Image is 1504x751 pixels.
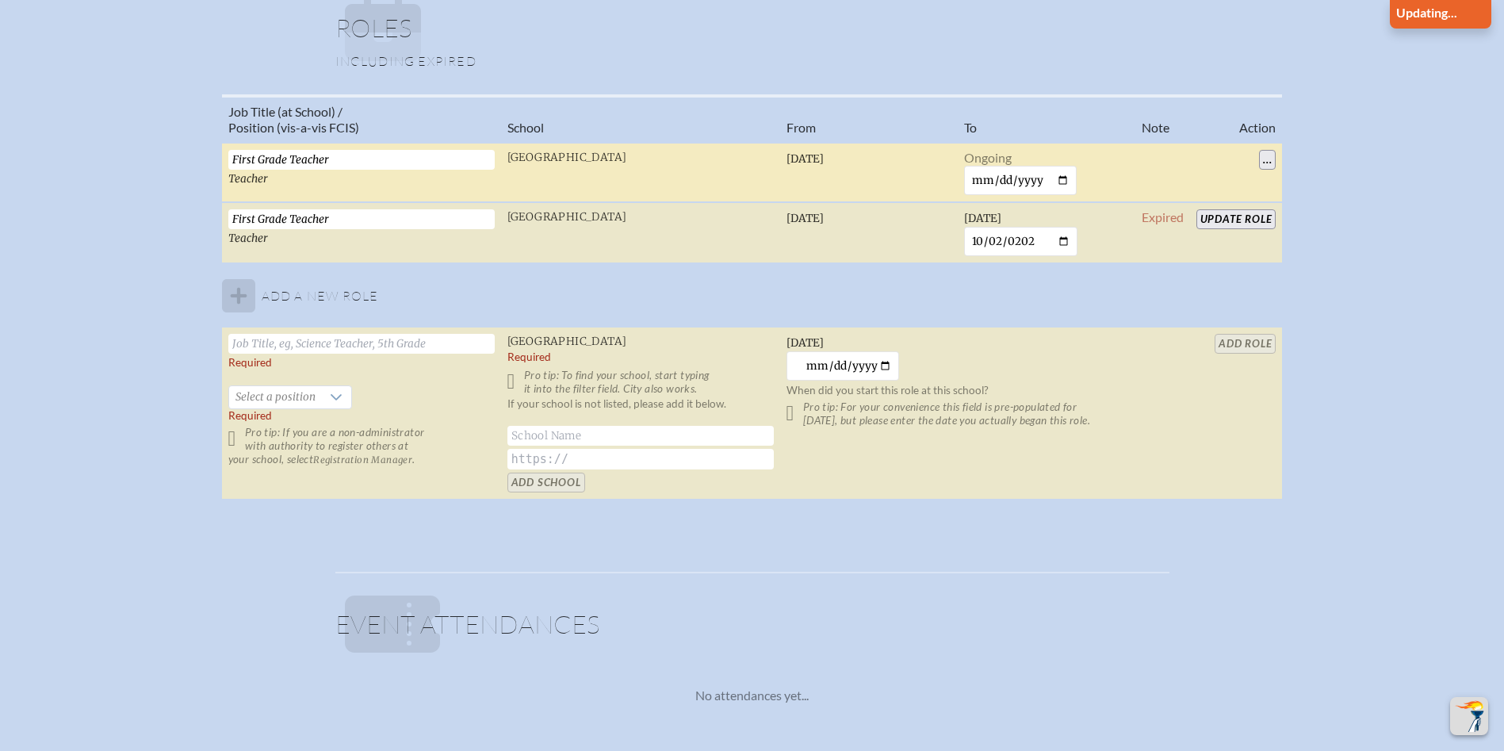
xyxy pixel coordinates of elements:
p: Pro tip: To find your school, start typing it into the filter field. City also works. [507,369,774,396]
label: Required [507,351,551,364]
label: If your school is not listed, please add it below. [507,397,726,424]
th: Note [1135,96,1190,143]
th: Job Title (at School) / Position (vis-a-vis FCIS) [222,96,501,143]
span: [GEOGRAPHIC_DATA] [507,210,627,224]
span: Select a position [229,386,322,408]
input: Job Title, eg, Science Teacher, 5th Grade [228,334,495,354]
input: School Name [507,426,774,446]
th: School [501,96,780,143]
th: From [780,96,958,143]
th: Action [1190,96,1283,143]
h1: Event Attendances [335,611,1169,649]
input: https:// [507,449,774,469]
b: Updating... [1396,5,1457,20]
p: Pro tip: For your convenience this field is pre-populated for [DATE], but please enter the date y... [786,400,1129,427]
p: When did you start this role at this school? [786,384,1129,397]
img: To the top [1453,700,1485,732]
span: Required [228,409,272,422]
button: Scroll Top [1450,697,1488,735]
span: Registration Manager [313,454,412,466]
p: Pro tip: If you are a non-administrator with authority to register others at your school, select . [228,426,495,466]
span: Expired [1142,209,1184,224]
span: Teacher [228,172,268,186]
span: Ongoing [964,150,1012,165]
span: [DATE] [786,336,824,350]
p: No attendances yet... [335,688,1169,703]
p: Including expired [335,53,1169,69]
input: Update Role [1196,209,1276,229]
span: [GEOGRAPHIC_DATA] [507,335,627,348]
span: [DATE] [786,212,824,225]
input: Eg, Science Teacher, 5th Grade [228,209,495,229]
label: Required [228,356,272,370]
h1: Roles [335,15,1169,53]
input: Eg, Science Teacher, 5th Grade [228,150,495,170]
span: Teacher [228,232,268,245]
th: To [958,96,1135,143]
input: ... [1259,150,1276,170]
span: [DATE] [964,212,1001,225]
span: [DATE] [786,152,824,166]
span: [GEOGRAPHIC_DATA] [507,151,627,164]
